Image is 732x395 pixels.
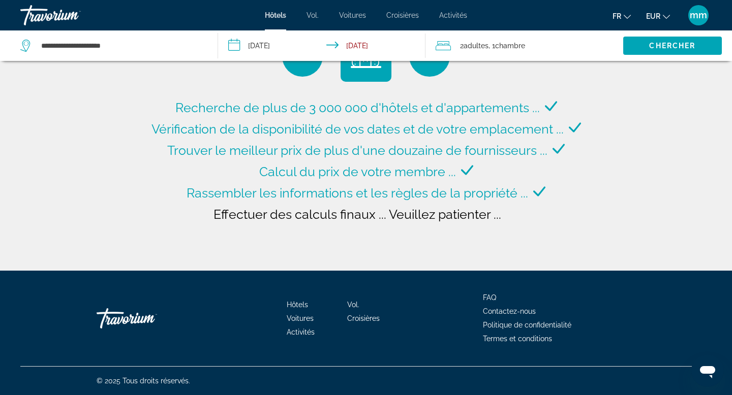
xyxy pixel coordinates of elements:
a: Travorium [97,303,198,334]
a: Voitures [287,314,314,322]
span: Effectuer des calculs finaux ... Veuillez patienter ... [213,207,501,222]
a: Travorium [20,2,122,28]
a: Activités [439,11,467,19]
a: Croisières [386,11,419,19]
a: Contactez-nous [483,307,536,315]
span: Adultes [464,42,489,50]
span: Rassembler les informations et les règles de la propriété ... [187,185,528,201]
button: Changer de devise [646,9,670,23]
span: Chercher [649,42,695,50]
a: Vol. [347,301,359,309]
font: © 2025 Tous droits réservés. [97,377,190,385]
a: Croisières [347,314,380,322]
a: Activités [287,328,315,336]
button: Check-in date: Oct 26, 2025 Check-out date: Oct 27, 2025 [218,30,426,61]
button: Chercher [623,37,722,55]
a: Vol. [307,11,319,19]
span: Recherche de plus de 3 000 000 d'hôtels et d'appartements ... [175,100,540,115]
span: Vérification de la disponibilité de vos dates et de votre emplacement ... [151,121,564,137]
iframe: Bouton de lancement de la fenêtre de messagerie [691,354,724,387]
a: Hôtels [287,301,308,309]
a: Termes et conditions [483,335,552,343]
a: FAQ [483,293,496,302]
span: 2 [460,39,489,53]
span: Trouver le meilleur prix de plus d'une douzaine de fournisseurs ... [167,143,547,158]
a: Voitures [339,11,366,19]
font: EUR [646,12,660,20]
span: Calcul du prix de votre membre ... [259,164,456,179]
a: Politique de confidentialité [483,321,571,329]
span: , 1 [489,39,525,53]
button: Travelers: 2 adults, 0 children [425,30,623,61]
font: mm [690,10,707,20]
button: Changer de langue [613,9,631,23]
a: Hôtels [265,11,286,19]
button: Menu utilisateur [685,5,712,26]
span: Chambre [495,42,525,50]
font: fr [613,12,621,20]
